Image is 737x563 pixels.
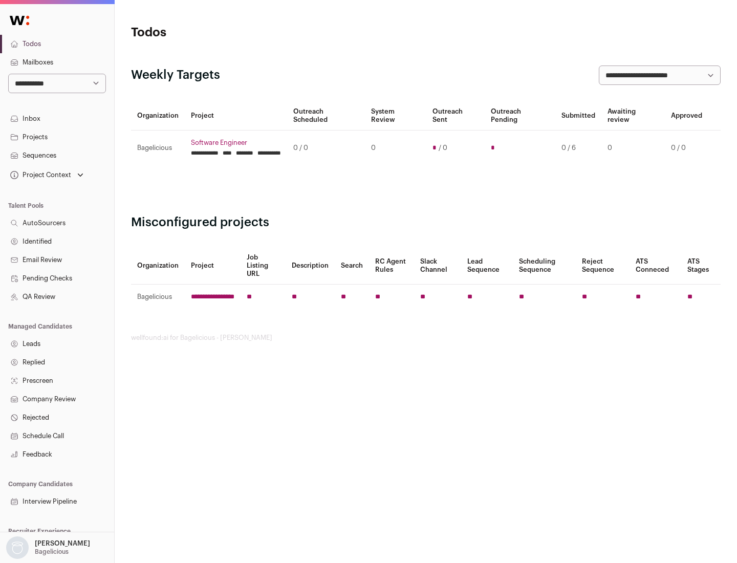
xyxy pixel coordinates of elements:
[665,131,708,166] td: 0 / 0
[8,168,85,182] button: Open dropdown
[461,247,513,285] th: Lead Sequence
[35,539,90,548] p: [PERSON_NAME]
[601,131,665,166] td: 0
[131,334,721,342] footer: wellfound:ai for Bagelicious - [PERSON_NAME]
[131,101,185,131] th: Organization
[287,101,365,131] th: Outreach Scheduled
[191,139,281,147] a: Software Engineer
[131,214,721,231] h2: Misconfigured projects
[131,67,220,83] h2: Weekly Targets
[4,536,92,559] button: Open dropdown
[185,101,287,131] th: Project
[576,247,630,285] th: Reject Sequence
[414,247,461,285] th: Slack Channel
[439,144,447,152] span: / 0
[335,247,369,285] th: Search
[286,247,335,285] th: Description
[185,247,241,285] th: Project
[131,25,328,41] h1: Todos
[365,101,426,131] th: System Review
[601,101,665,131] th: Awaiting review
[426,101,485,131] th: Outreach Sent
[665,101,708,131] th: Approved
[369,247,414,285] th: RC Agent Rules
[131,247,185,285] th: Organization
[485,101,555,131] th: Outreach Pending
[4,10,35,31] img: Wellfound
[555,101,601,131] th: Submitted
[131,285,185,310] td: Bagelicious
[555,131,601,166] td: 0 / 6
[35,548,69,556] p: Bagelicious
[8,171,71,179] div: Project Context
[681,247,721,285] th: ATS Stages
[365,131,426,166] td: 0
[287,131,365,166] td: 0 / 0
[630,247,681,285] th: ATS Conneced
[241,247,286,285] th: Job Listing URL
[131,131,185,166] td: Bagelicious
[513,247,576,285] th: Scheduling Sequence
[6,536,29,559] img: nopic.png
